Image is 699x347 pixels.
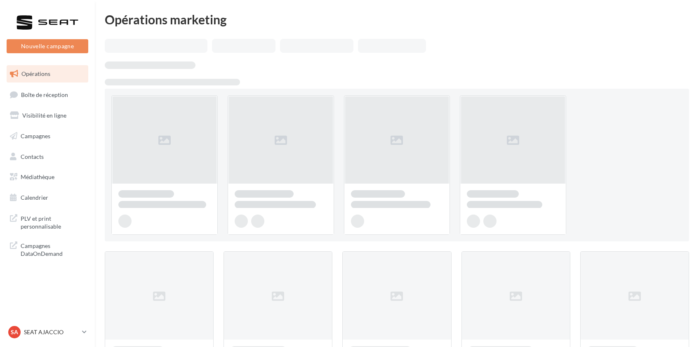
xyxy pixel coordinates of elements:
a: Boîte de réception [5,86,90,104]
button: Nouvelle campagne [7,39,88,53]
a: Campagnes [5,127,90,145]
span: Contacts [21,153,44,160]
div: Opérations marketing [105,13,689,26]
span: PLV et print personnalisable [21,213,85,231]
a: Contacts [5,148,90,165]
a: Opérations [5,65,90,83]
a: SA SEAT AJACCIO [7,324,88,340]
span: Campagnes [21,132,50,139]
span: Calendrier [21,194,48,201]
span: Opérations [21,70,50,77]
span: Visibilité en ligne [22,112,66,119]
span: Médiathèque [21,173,54,180]
a: Visibilité en ligne [5,107,90,124]
a: Campagnes DataOnDemand [5,237,90,261]
a: Calendrier [5,189,90,206]
span: Boîte de réception [21,91,68,98]
p: SEAT AJACCIO [24,328,79,336]
span: SA [11,328,18,336]
span: Campagnes DataOnDemand [21,240,85,258]
a: Médiathèque [5,168,90,186]
a: PLV et print personnalisable [5,210,90,234]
